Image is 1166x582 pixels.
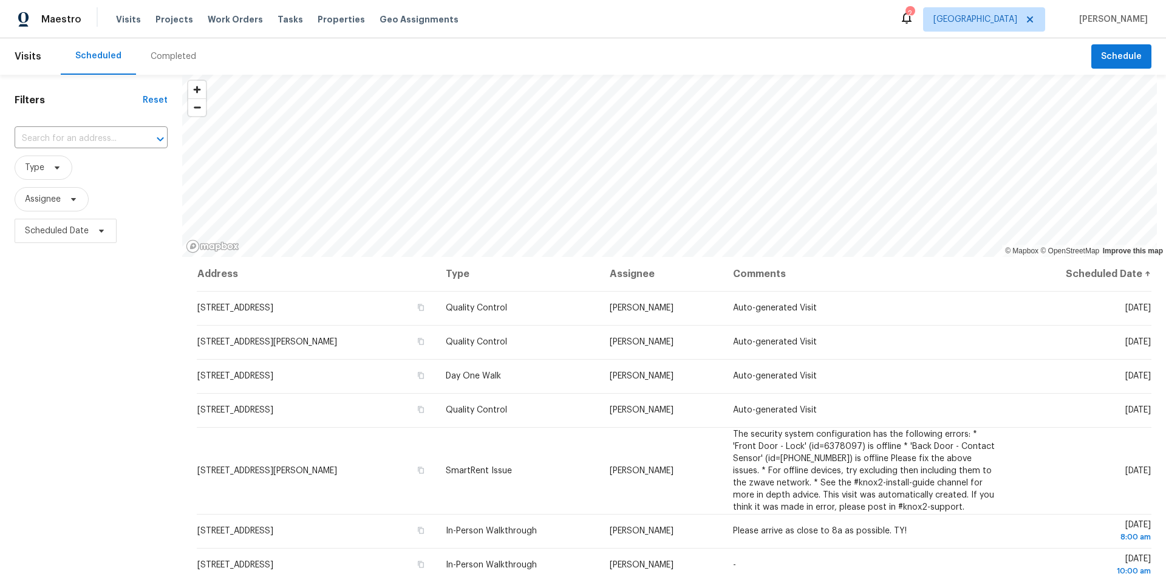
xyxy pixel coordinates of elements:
[610,467,673,475] span: [PERSON_NAME]
[415,465,426,476] button: Copy Address
[415,525,426,536] button: Copy Address
[25,162,44,174] span: Type
[182,75,1157,257] canvas: Map
[446,338,507,346] span: Quality Control
[1040,247,1099,255] a: OpenStreetMap
[15,43,41,70] span: Visits
[905,7,914,19] div: 2
[610,527,673,535] span: [PERSON_NAME]
[1125,467,1151,475] span: [DATE]
[1091,44,1151,69] button: Schedule
[151,50,196,63] div: Completed
[600,257,723,291] th: Assignee
[155,13,193,26] span: Projects
[1020,531,1151,543] div: 8:00 am
[380,13,459,26] span: Geo Assignments
[415,302,426,313] button: Copy Address
[733,527,907,535] span: Please arrive as close to 8a as possible. TY!
[278,15,303,24] span: Tasks
[208,13,263,26] span: Work Orders
[733,372,817,380] span: Auto-generated Visit
[1125,304,1151,312] span: [DATE]
[733,430,995,512] span: The security system configuration has the following errors: * 'Front Door - Lock' (id=6378097) is...
[1101,49,1142,64] span: Schedule
[1020,565,1151,577] div: 10:00 am
[415,336,426,347] button: Copy Address
[1005,247,1038,255] a: Mapbox
[1074,13,1148,26] span: [PERSON_NAME]
[41,13,81,26] span: Maestro
[446,406,507,414] span: Quality Control
[1010,257,1151,291] th: Scheduled Date ↑
[15,94,143,106] h1: Filters
[318,13,365,26] span: Properties
[415,404,426,415] button: Copy Address
[197,527,273,535] span: [STREET_ADDRESS]
[610,561,673,569] span: [PERSON_NAME]
[15,129,134,148] input: Search for an address...
[197,467,337,475] span: [STREET_ADDRESS][PERSON_NAME]
[436,257,600,291] th: Type
[446,527,537,535] span: In-Person Walkthrough
[415,370,426,381] button: Copy Address
[25,193,61,205] span: Assignee
[188,98,206,116] button: Zoom out
[197,561,273,569] span: [STREET_ADDRESS]
[446,561,537,569] span: In-Person Walkthrough
[197,372,273,380] span: [STREET_ADDRESS]
[415,559,426,570] button: Copy Address
[446,372,501,380] span: Day One Walk
[1103,247,1163,255] a: Improve this map
[446,467,512,475] span: SmartRent Issue
[733,338,817,346] span: Auto-generated Visit
[610,372,673,380] span: [PERSON_NAME]
[733,561,736,569] span: -
[143,94,168,106] div: Reset
[188,99,206,116] span: Zoom out
[610,406,673,414] span: [PERSON_NAME]
[25,225,89,237] span: Scheduled Date
[197,338,337,346] span: [STREET_ADDRESS][PERSON_NAME]
[116,13,141,26] span: Visits
[723,257,1010,291] th: Comments
[1125,338,1151,346] span: [DATE]
[197,304,273,312] span: [STREET_ADDRESS]
[197,406,273,414] span: [STREET_ADDRESS]
[152,131,169,148] button: Open
[610,304,673,312] span: [PERSON_NAME]
[733,304,817,312] span: Auto-generated Visit
[1125,406,1151,414] span: [DATE]
[75,50,121,62] div: Scheduled
[188,81,206,98] button: Zoom in
[733,406,817,414] span: Auto-generated Visit
[933,13,1017,26] span: [GEOGRAPHIC_DATA]
[446,304,507,312] span: Quality Control
[197,257,436,291] th: Address
[1020,521,1151,543] span: [DATE]
[1020,555,1151,577] span: [DATE]
[186,239,239,253] a: Mapbox homepage
[1125,372,1151,380] span: [DATE]
[610,338,673,346] span: [PERSON_NAME]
